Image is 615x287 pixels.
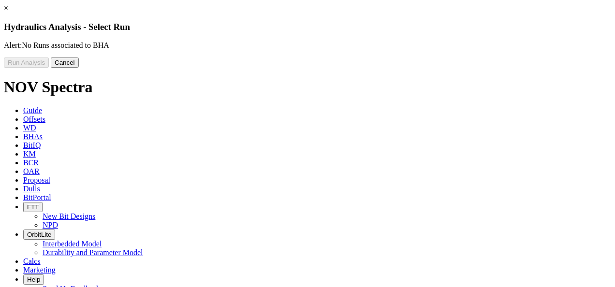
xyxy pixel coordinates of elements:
a: Durability and Parameter Model [43,248,143,257]
span: BitPortal [23,193,51,201]
span: OrbitLite [27,231,51,238]
span: Proposal [23,176,50,184]
button: Cancel [51,57,79,68]
span: Help [27,276,40,283]
a: NPD [43,221,58,229]
span: Dulls [23,185,40,193]
a: Interbedded Model [43,240,102,248]
h3: Hydraulics Analysis - Select Run [4,22,611,32]
span: FTT [27,203,39,211]
span: Calcs [23,257,41,265]
span: Marketing [23,266,56,274]
span: KM [23,150,36,158]
span: BCR [23,158,39,167]
p: No Runs associated to BHA [4,41,611,50]
h1: NOV Spectra [4,78,611,96]
a: New Bit Designs [43,212,95,220]
button: Run Analysis [4,57,49,68]
span: BHAs [23,132,43,141]
span: BitIQ [23,141,41,149]
span: OAR [23,167,40,175]
a: × [4,4,8,12]
span: WD [23,124,36,132]
span: Alert: [4,41,22,49]
span: Guide [23,106,42,115]
span: Offsets [23,115,45,123]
